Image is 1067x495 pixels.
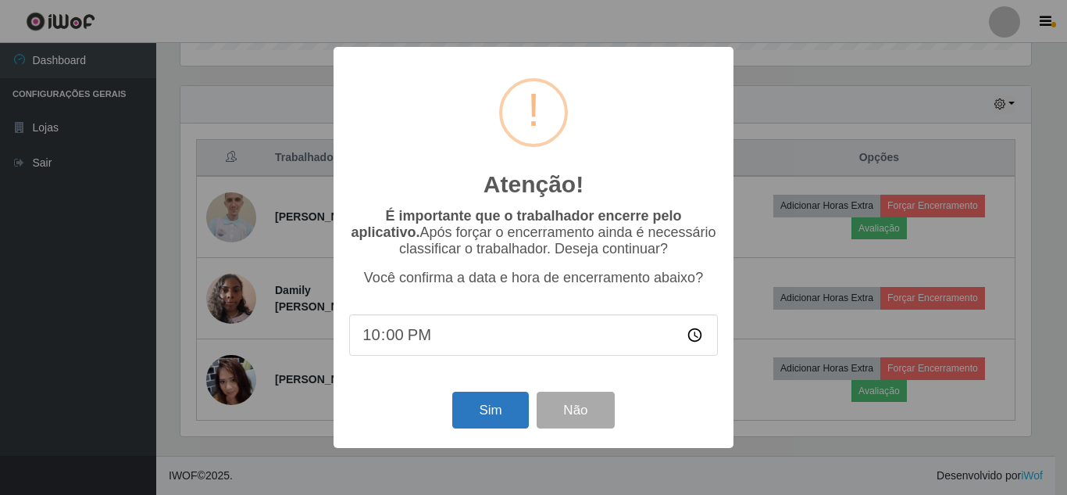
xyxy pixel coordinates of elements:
[537,392,614,429] button: Não
[452,392,528,429] button: Sim
[349,270,718,286] p: Você confirma a data e hora de encerramento abaixo?
[349,208,718,257] p: Após forçar o encerramento ainda é necessário classificar o trabalhador. Deseja continuar?
[484,170,583,199] h2: Atenção!
[351,208,681,240] b: É importante que o trabalhador encerre pelo aplicativo.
